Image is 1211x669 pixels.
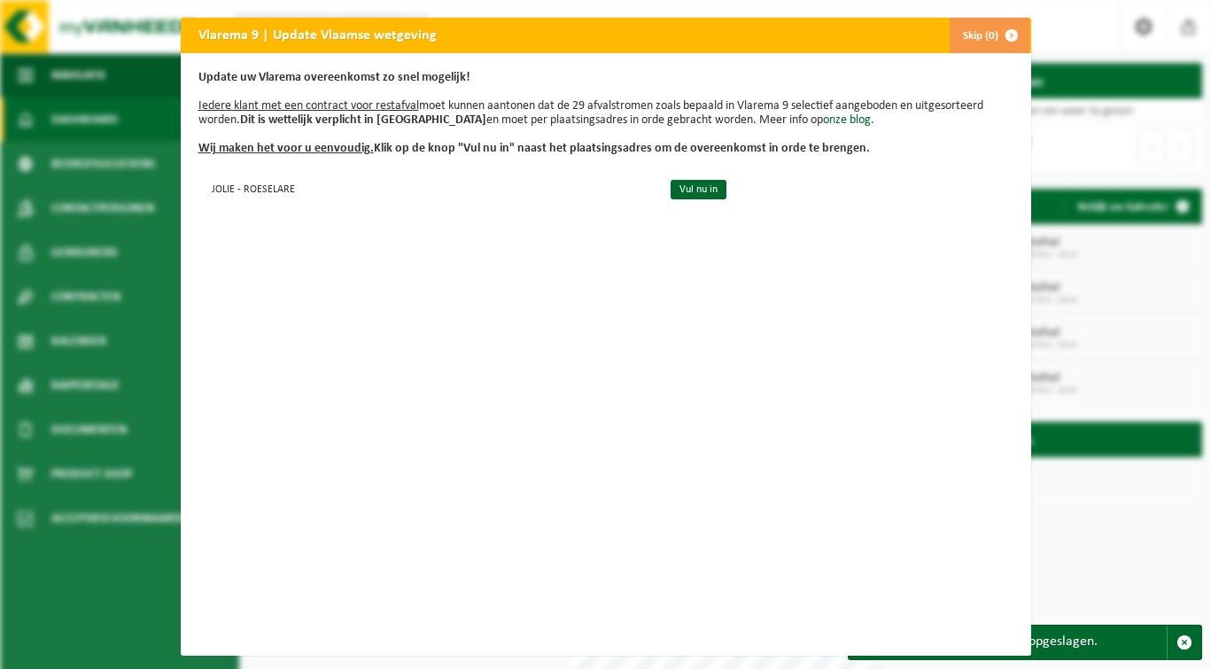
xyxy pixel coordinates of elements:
a: Vul nu in [671,180,726,199]
p: moet kunnen aantonen dat de 29 afvalstromen zoals bepaald in Vlarema 9 selectief aangeboden en ui... [198,71,1013,156]
td: JOLIE - ROESELARE [198,174,656,203]
b: Update uw Vlarema overeenkomst zo snel mogelijk! [198,71,470,84]
b: Dit is wettelijk verplicht in [GEOGRAPHIC_DATA] [240,113,486,127]
b: Klik op de knop "Vul nu in" naast het plaatsingsadres om de overeenkomst in orde te brengen. [198,142,870,155]
u: Wij maken het voor u eenvoudig. [198,142,374,155]
button: Skip (0) [949,18,1029,53]
a: onze blog. [823,113,874,127]
u: Iedere klant met een contract voor restafval [198,99,419,113]
h2: Vlarema 9 | Update Vlaamse wetgeving [181,18,454,51]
